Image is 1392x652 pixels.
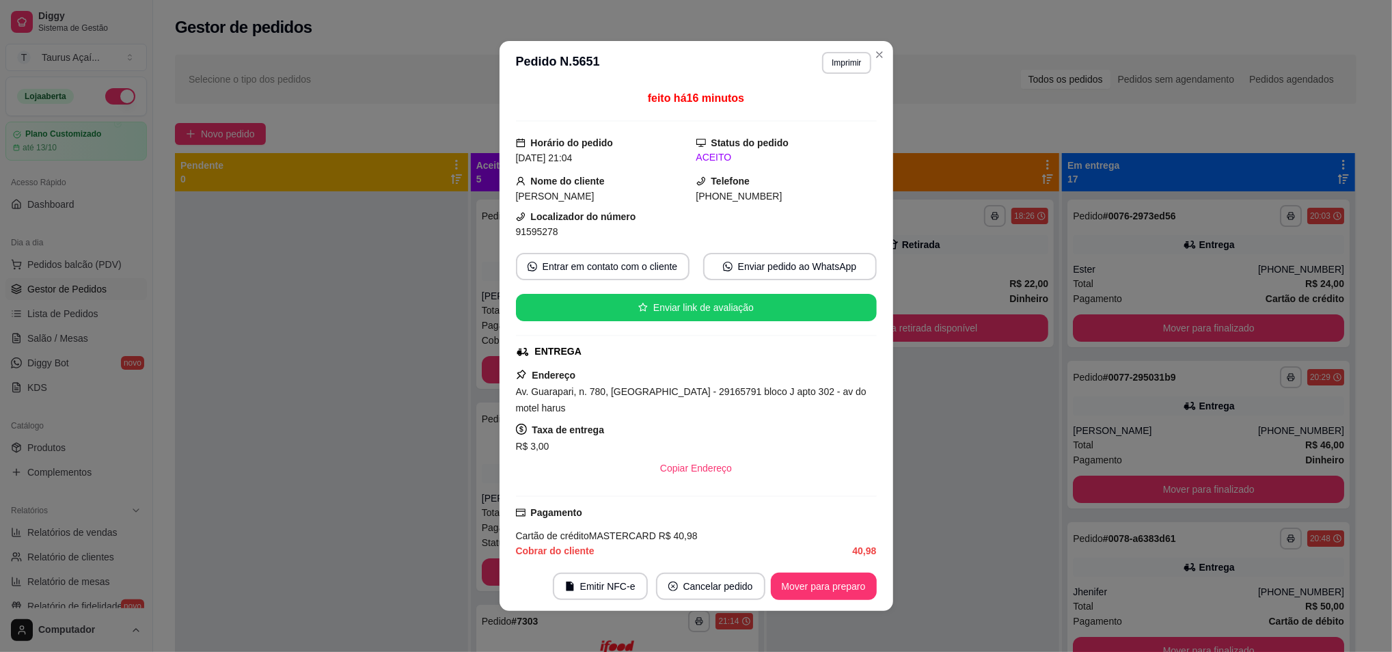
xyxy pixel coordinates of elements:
[516,369,527,380] span: pushpin
[696,191,782,202] span: [PHONE_NUMBER]
[516,508,526,517] span: credit-card
[553,573,648,600] button: fileEmitir NFC-e
[822,52,871,74] button: Imprimir
[696,138,706,148] span: desktop
[649,454,743,482] button: Copiar Endereço
[703,253,877,280] button: whats-appEnviar pedido ao WhatsApp
[516,176,526,186] span: user
[516,424,527,435] span: dollar
[696,176,706,186] span: phone
[516,138,526,148] span: calendar
[516,253,690,280] button: whats-appEntrar em contato com o cliente
[531,507,582,518] strong: Pagamento
[532,424,605,435] strong: Taxa de entrega
[711,137,789,148] strong: Status do pedido
[532,370,576,381] strong: Endereço
[668,582,678,591] span: close-circle
[516,191,595,202] span: [PERSON_NAME]
[852,545,876,556] strong: 40,98
[656,530,698,541] span: R$ 40,98
[516,52,600,74] h3: Pedido N. 5651
[516,294,877,321] button: starEnviar link de avaliação
[565,582,575,591] span: file
[711,176,750,187] strong: Telefone
[869,44,890,66] button: Close
[771,573,877,600] button: Mover para preparo
[516,386,866,413] span: Av. Guarapari, n. 780, [GEOGRAPHIC_DATA] - 29165791 bloco J apto 302 - av do motel harus
[531,211,636,222] strong: Localizador do número
[516,530,656,541] span: Cartão de crédito MASTERCARD
[516,212,526,221] span: phone
[648,92,744,104] span: feito há 16 minutos
[696,150,877,165] div: ACEITO
[516,441,549,452] span: R$ 3,00
[531,176,605,187] strong: Nome do cliente
[638,303,648,312] span: star
[516,543,595,558] span: Cobrar do cliente
[723,262,733,271] span: whats-app
[535,344,582,359] div: ENTREGA
[516,226,558,237] span: 91595278
[656,573,765,600] button: close-circleCancelar pedido
[528,262,537,271] span: whats-app
[516,152,573,163] span: [DATE] 21:04
[531,137,614,148] strong: Horário do pedido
